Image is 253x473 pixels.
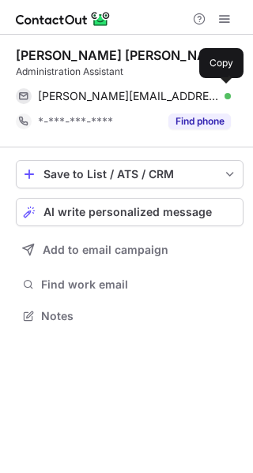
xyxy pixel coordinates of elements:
[16,9,111,28] img: ContactOut v5.3.10
[41,309,237,323] span: Notes
[168,114,231,129] button: Reveal Button
[16,47,231,63] div: [PERSON_NAME] [PERSON_NAME]
[43,168,216,181] div: Save to List / ATS / CRM
[16,274,244,296] button: Find work email
[41,277,237,292] span: Find work email
[43,206,212,218] span: AI write personalized message
[16,305,244,327] button: Notes
[43,244,168,256] span: Add to email campaign
[16,160,244,188] button: save-profile-one-click
[16,198,244,226] button: AI write personalized message
[16,65,244,79] div: Administration Assistant
[38,89,219,103] span: [PERSON_NAME][EMAIL_ADDRESS][DOMAIN_NAME]
[16,236,244,264] button: Add to email campaign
